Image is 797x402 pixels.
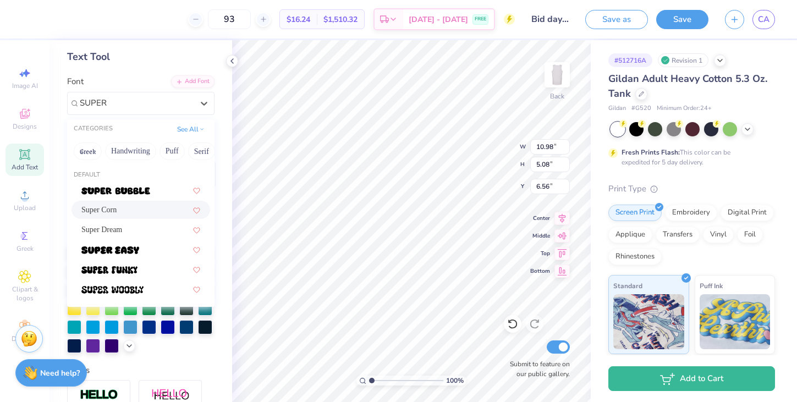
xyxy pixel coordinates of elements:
[737,227,763,243] div: Foil
[631,104,651,113] span: # G520
[608,72,767,100] span: Gildan Adult Heavy Cotton 5.3 Oz. Tank
[657,104,712,113] span: Minimum Order: 24 +
[409,14,468,25] span: [DATE] - [DATE]
[758,13,769,26] span: CA
[12,81,38,90] span: Image AI
[613,280,642,291] span: Standard
[81,286,144,294] img: Super Woobly
[703,227,734,243] div: Vinyl
[160,142,185,160] button: Puff
[665,205,717,221] div: Embroidery
[446,376,464,386] span: 100 %
[81,246,139,254] img: Super Easy
[67,49,215,64] div: Text Tool
[608,227,652,243] div: Applique
[81,187,150,195] img: Super Bubble
[13,122,37,131] span: Designs
[608,205,662,221] div: Screen Print
[81,204,117,216] span: Super Corn
[81,224,122,235] span: Super Dream
[700,280,723,291] span: Puff Ink
[608,249,662,265] div: Rhinestones
[530,232,550,240] span: Middle
[80,389,118,401] img: Stroke
[523,8,577,30] input: Untitled Design
[12,334,38,343] span: Decorate
[67,364,215,377] div: Styles
[171,75,215,88] div: Add Font
[546,64,568,86] img: Back
[67,170,215,180] div: Default
[67,75,84,88] label: Font
[658,53,708,67] div: Revision 1
[613,294,684,349] img: Standard
[12,163,38,172] span: Add Text
[475,15,486,23] span: FREE
[608,53,652,67] div: # 512716A
[74,124,113,134] div: CATEGORIES
[188,142,215,160] button: Serif
[656,10,708,29] button: Save
[530,214,550,222] span: Center
[608,366,775,391] button: Add to Cart
[287,14,310,25] span: $16.24
[17,244,34,253] span: Greek
[208,9,251,29] input: – –
[174,124,208,135] button: See All
[323,14,358,25] span: $1,510.32
[14,203,36,212] span: Upload
[74,142,102,160] button: Greek
[608,183,775,195] div: Print Type
[752,10,775,29] a: CA
[151,388,190,402] img: Shadow
[40,368,80,378] strong: Need help?
[81,266,138,274] img: Super Funky
[622,147,757,167] div: This color can be expedited for 5 day delivery.
[622,148,680,157] strong: Fresh Prints Flash:
[504,359,570,379] label: Submit to feature on our public gallery.
[585,10,648,29] button: Save as
[530,267,550,275] span: Bottom
[656,227,700,243] div: Transfers
[6,285,44,302] span: Clipart & logos
[700,294,771,349] img: Puff Ink
[721,205,774,221] div: Digital Print
[550,91,564,101] div: Back
[530,250,550,257] span: Top
[608,104,626,113] span: Gildan
[105,142,156,160] button: Handwriting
